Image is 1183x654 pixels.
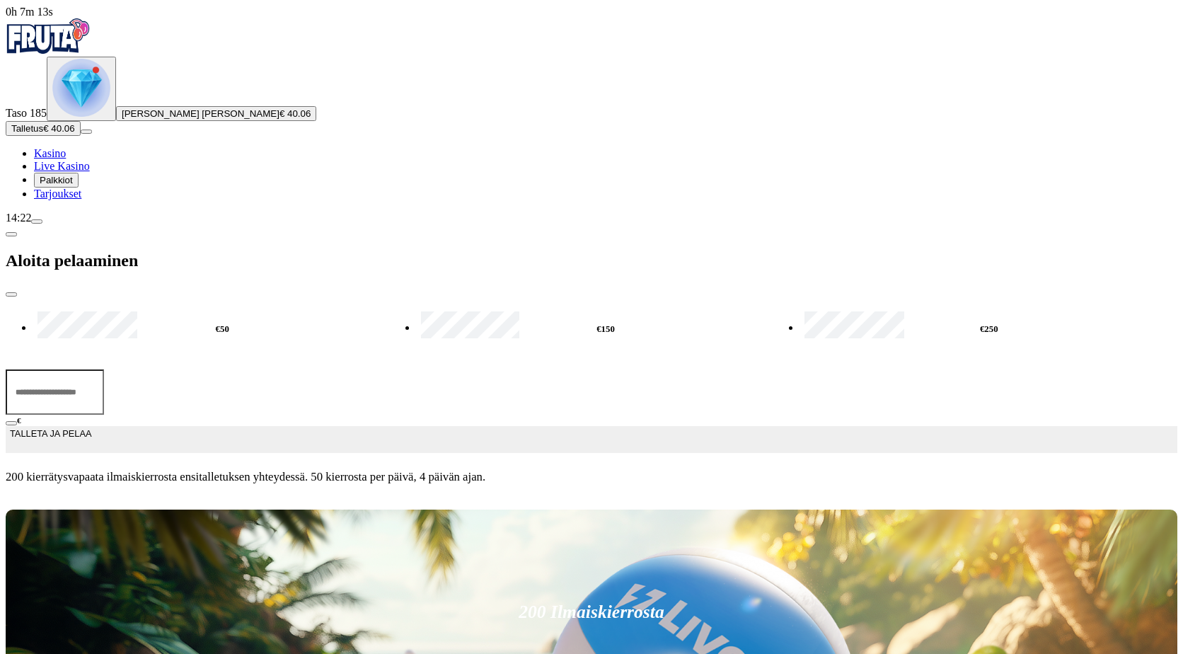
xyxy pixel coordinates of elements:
span: € 40.06 [43,123,74,134]
span: € 40.06 [279,108,311,119]
span: 200 kierrätysvapaata ilmaiskierrosta ensitalletuksen yhteydessä. 50 kierrosta per päivä, 4 päivän... [6,470,1177,484]
label: €50 [34,309,410,350]
button: close [6,292,17,297]
img: Fruta [6,18,91,54]
span: € [17,416,21,425]
span: [PERSON_NAME] [PERSON_NAME] [122,108,279,119]
span: Palkkiot [40,175,73,185]
img: level unlocked [52,59,110,117]
label: €150 [417,309,794,350]
button: menu [81,130,92,134]
button: TALLETA JA PELAA [6,426,1177,453]
span: 14:22 [6,212,31,224]
span: Taso 185 [6,107,47,119]
button: menu [31,219,42,224]
button: Palkkiot [34,173,79,188]
span: user session time [6,6,53,18]
button: eye icon [6,421,17,425]
button: level unlocked [47,57,116,121]
a: Kasino [34,147,66,159]
span: TALLETA JA PELAA [10,427,91,452]
h2: Aloita pelaaminen [6,251,1177,270]
label: €250 [801,309,1177,350]
button: Talletusplus icon€ 40.06 [6,121,81,136]
span: Talletus [11,123,43,134]
nav: Main menu [6,147,1177,200]
nav: Primary [6,18,1177,200]
a: Live Kasino [34,160,90,172]
button: chevron-left icon [6,232,17,236]
a: Tarjoukset [34,188,81,200]
button: [PERSON_NAME] [PERSON_NAME]€ 40.06 [116,106,316,121]
a: Fruta [6,44,91,56]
